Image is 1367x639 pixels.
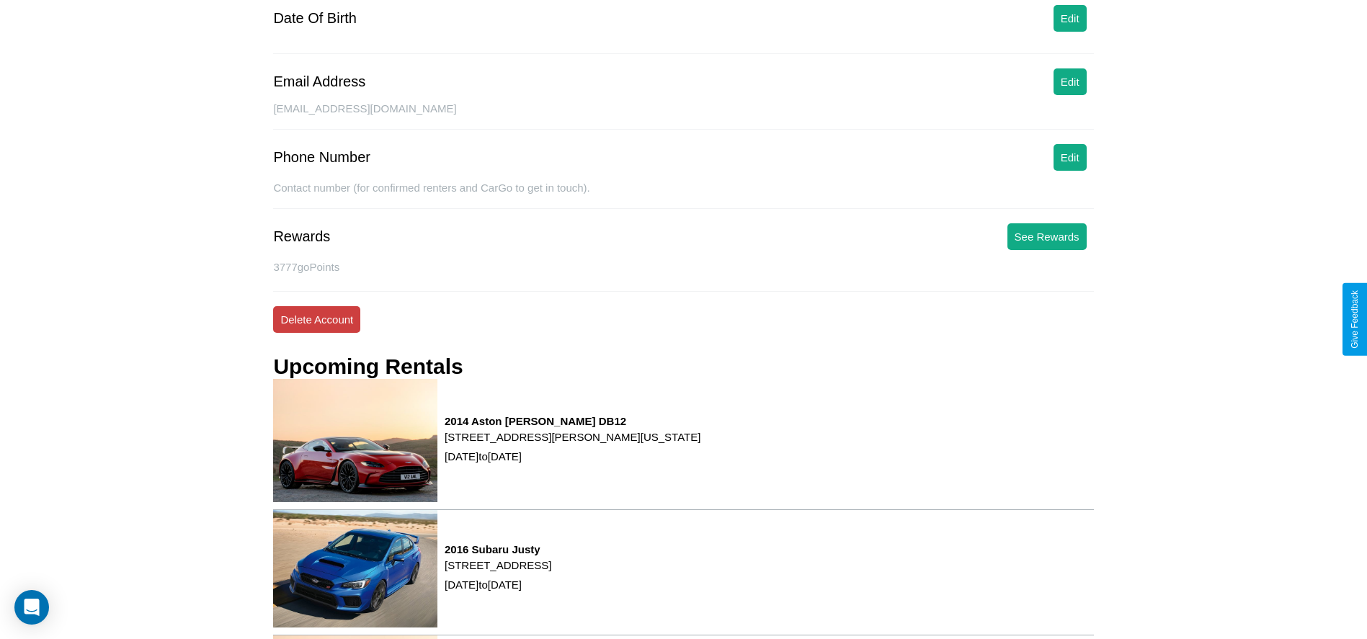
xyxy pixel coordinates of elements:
[445,575,551,594] p: [DATE] to [DATE]
[273,306,360,333] button: Delete Account
[14,590,49,625] div: Open Intercom Messenger
[273,10,357,27] div: Date Of Birth
[445,427,700,447] p: [STREET_ADDRESS][PERSON_NAME][US_STATE]
[273,182,1093,209] div: Contact number (for confirmed renters and CarGo to get in touch).
[1054,144,1087,171] button: Edit
[445,555,551,575] p: [STREET_ADDRESS]
[273,354,463,379] h3: Upcoming Rentals
[445,543,551,555] h3: 2016 Subaru Justy
[1350,290,1360,349] div: Give Feedback
[1054,68,1087,95] button: Edit
[273,510,437,627] img: rental
[445,447,700,466] p: [DATE] to [DATE]
[273,257,1093,277] p: 3777 goPoints
[273,149,370,166] div: Phone Number
[273,228,330,245] div: Rewards
[1054,5,1087,32] button: Edit
[273,102,1093,130] div: [EMAIL_ADDRESS][DOMAIN_NAME]
[1007,223,1087,250] button: See Rewards
[273,73,365,90] div: Email Address
[273,379,437,502] img: rental
[445,415,700,427] h3: 2014 Aston [PERSON_NAME] DB12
